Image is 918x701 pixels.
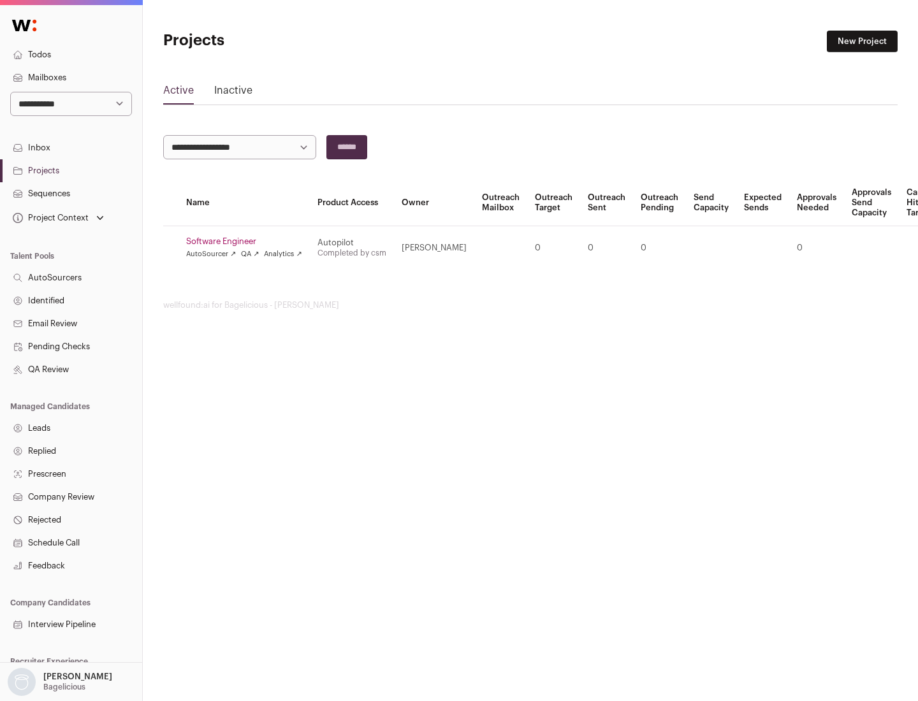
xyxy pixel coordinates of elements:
[633,226,686,270] td: 0
[789,226,844,270] td: 0
[527,180,580,226] th: Outreach Target
[163,300,898,310] footer: wellfound:ai for Bagelicious - [PERSON_NAME]
[827,31,898,52] a: New Project
[264,249,302,259] a: Analytics ↗
[317,249,386,257] a: Completed by csm
[5,668,115,696] button: Open dropdown
[736,180,789,226] th: Expected Sends
[10,209,106,227] button: Open dropdown
[310,180,394,226] th: Product Access
[580,226,633,270] td: 0
[5,13,43,38] img: Wellfound
[317,238,386,248] div: Autopilot
[474,180,527,226] th: Outreach Mailbox
[789,180,844,226] th: Approvals Needed
[163,83,194,103] a: Active
[394,226,474,270] td: [PERSON_NAME]
[527,226,580,270] td: 0
[178,180,310,226] th: Name
[10,213,89,223] div: Project Context
[186,236,302,247] a: Software Engineer
[186,249,236,259] a: AutoSourcer ↗
[686,180,736,226] th: Send Capacity
[8,668,36,696] img: nopic.png
[163,31,408,51] h1: Projects
[241,249,259,259] a: QA ↗
[844,180,899,226] th: Approvals Send Capacity
[43,672,112,682] p: [PERSON_NAME]
[214,83,252,103] a: Inactive
[633,180,686,226] th: Outreach Pending
[394,180,474,226] th: Owner
[580,180,633,226] th: Outreach Sent
[43,682,85,692] p: Bagelicious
